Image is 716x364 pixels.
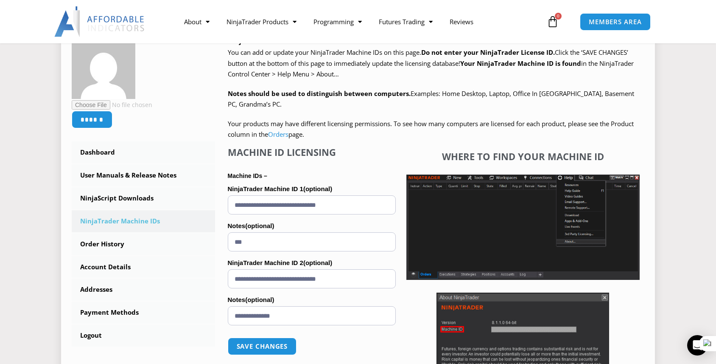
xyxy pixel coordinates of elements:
strong: Machine IDs – [228,172,267,179]
a: Account Details [72,256,215,278]
a: Dashboard [72,141,215,164]
a: NinjaTrader Products [218,12,305,31]
a: Payment Methods [72,302,215,324]
a: NinjaScript Downloads [72,187,215,209]
a: Orders [268,130,288,138]
b: Do not enter your NinjaTrader License ID. [421,48,555,56]
button: Save changes [228,338,297,355]
a: 0 [534,9,571,34]
span: (optional) [303,259,332,266]
a: Reviews [441,12,482,31]
a: About [176,12,218,31]
a: NinjaTrader Machine IDs [72,210,215,232]
a: Addresses [72,279,215,301]
a: User Manuals & Release Notes [72,164,215,186]
img: Screenshot 2025-01-17 1155544 | Affordable Indicators – NinjaTrader [406,175,640,280]
span: 0 [555,13,562,20]
span: MEMBERS AREA [589,19,642,25]
span: (optional) [303,185,332,192]
nav: Account pages [72,141,215,347]
a: MEMBERS AREA [580,13,651,31]
nav: Menu [176,12,545,31]
span: Your products may have different licensing permissions. To see how many computers are licensed fo... [228,119,634,139]
a: Logout [72,324,215,347]
img: 18a9dc767f1e1f0d7c2731f352f3db4a426eee83696e532a7ce8035b925d3ff8 [72,35,135,99]
span: Click the ‘SAVE CHANGES’ button at the bottom of this page to immediately update the licensing da... [228,48,634,78]
div: Open Intercom Messenger [687,335,708,356]
span: You can add or update your NinjaTrader Machine IDs on this page. [228,48,421,56]
label: Notes [228,293,396,306]
h4: Machine ID Licensing [228,147,396,158]
label: NinjaTrader Machine ID 2 [228,257,396,269]
span: (optional) [245,222,274,229]
a: Order History [72,233,215,255]
a: Futures Trading [370,12,441,31]
span: (optional) [245,296,274,303]
h4: Where to find your Machine ID [406,151,640,162]
a: Programming [305,12,370,31]
span: Examples: Home Desktop, Laptop, Office In [GEOGRAPHIC_DATA], Basement PC, Grandma’s PC. [228,89,634,109]
strong: Notes should be used to distinguish between computers. [228,89,411,98]
label: NinjaTrader Machine ID 1 [228,183,396,195]
img: LogoAI | Affordable Indicators – NinjaTrader [54,6,145,37]
label: Notes [228,220,396,232]
strong: Your NinjaTrader Machine ID is found [460,59,581,68]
